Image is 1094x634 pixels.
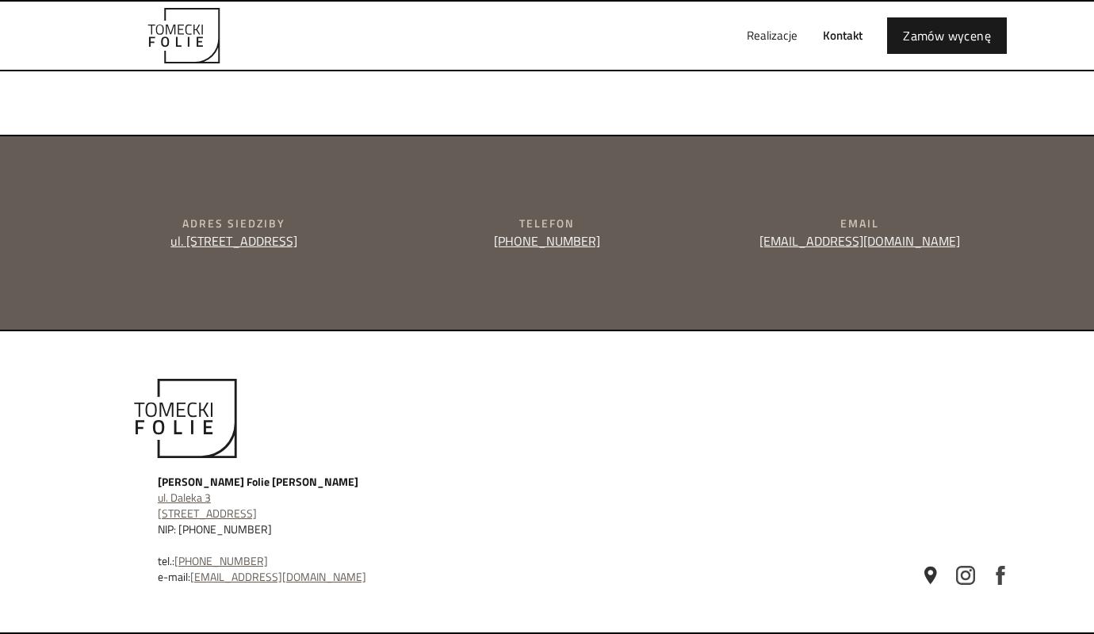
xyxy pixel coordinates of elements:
a: [PHONE_NUMBER] [174,552,268,569]
a: [EMAIL_ADDRESS][DOMAIN_NAME] [190,568,366,585]
a: [PHONE_NUMBER] [494,231,600,250]
div: Adres siedziby [84,216,384,231]
strong: [PERSON_NAME] Folie [PERSON_NAME] [158,473,358,490]
a: Zamów wycenę [887,17,1007,54]
a: [EMAIL_ADDRESS][DOMAIN_NAME] [759,231,960,250]
div: Email [710,216,1010,231]
div: NIP: [PHONE_NUMBER] tel.: e-mail: [158,474,634,585]
a: Kontakt [810,10,875,61]
div: Telefon [397,216,698,231]
a: ul. Daleka 3[STREET_ADDRESS] [158,489,257,521]
a: ul. [STREET_ADDRESS] [170,231,297,250]
a: Realizacje [734,10,810,61]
